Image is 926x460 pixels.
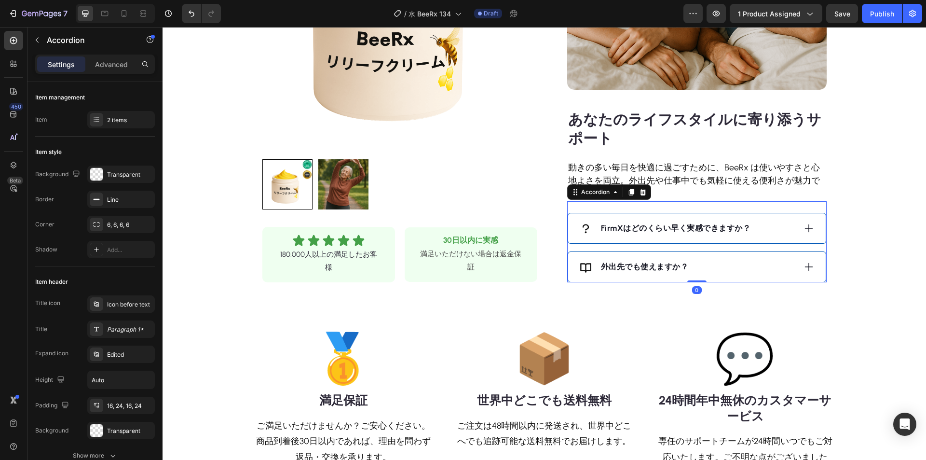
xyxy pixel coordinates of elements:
[862,4,902,23] button: Publish
[406,134,663,173] p: 動きの多い毎日を快適に過ごすために、BeeRx は使いやすさと心地よさを両立。外出先や仕事中でも気軽に使える便利さが魅力です。
[107,325,152,334] div: Paragraph 1*
[826,4,858,23] button: Save
[107,350,152,359] div: Edited
[9,103,23,111] div: 450
[281,209,336,218] strong: 30日以内に実感
[35,325,47,334] div: Title
[294,391,469,422] p: ご注文は48時間以内に発送され、世界中どこへでも追跡可能な送料無料でお届けします。
[35,299,60,307] div: Title icon
[404,9,407,19] span: /
[409,9,451,19] span: 水 BeeRx 134
[893,413,916,436] div: Open Intercom Messenger
[35,115,47,124] div: Item
[870,9,894,19] div: Publish
[35,195,54,204] div: Border
[107,170,152,179] div: Transparent
[35,245,57,254] div: Shadow
[48,59,75,70] p: Settings
[438,196,588,206] strong: FirmXはどのくらい早く実感できますか？
[35,148,62,156] div: Item style
[314,366,449,380] strong: 世界中どこでも送料無料
[107,402,152,410] div: 16, 24, 16, 24
[417,161,449,169] div: Accordion
[35,374,67,387] div: Height
[63,8,68,19] p: 7
[530,259,539,267] div: 0
[293,300,470,364] h2: 📦
[7,177,23,184] div: Beta
[405,133,664,174] div: Rich Text Editor. Editing area: main
[35,278,68,286] div: Item header
[107,427,152,435] div: Transparent
[35,168,82,181] div: Background
[157,366,205,380] strong: 満足保証
[438,235,526,244] strong: 外出先でも使えますか？
[35,426,68,435] div: Background
[406,83,663,121] p: ⁠⁠⁠⁠⁠⁠⁠
[738,9,801,19] span: 1 product assigned
[182,4,221,23] div: Undo/Redo
[93,300,270,364] h2: 🥇
[730,4,822,23] button: 1 product assigned
[406,84,659,120] strong: あなたのライフスタイルに寄り添うサポート
[107,246,152,254] div: Add...
[258,223,359,244] span: 満足いただけない場合は返金保証
[484,9,498,18] span: Draft
[88,371,154,389] input: Auto
[35,220,54,229] div: Corner
[494,300,671,364] h2: 💬
[163,27,926,460] iframe: Design area
[405,82,664,122] h2: Rich Text Editor. Editing area: main
[107,195,152,204] div: Line
[834,10,850,18] span: Save
[47,34,129,46] p: Accordion
[35,349,68,358] div: Expand icon
[4,4,72,23] button: 7
[35,93,85,102] div: Item management
[107,300,152,309] div: Icon before text
[107,221,152,229] div: 6, 6, 6, 6
[94,391,269,438] p: ご満足いただけませんか？ご安心ください。商品到着後30日以内であれば、理由を問わず返品・交換を承ります。
[107,116,152,125] div: 2 items
[35,399,71,412] div: Padding
[95,59,128,70] p: Advanced
[496,366,669,396] strong: 24時間年中無休のカスタマーサービス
